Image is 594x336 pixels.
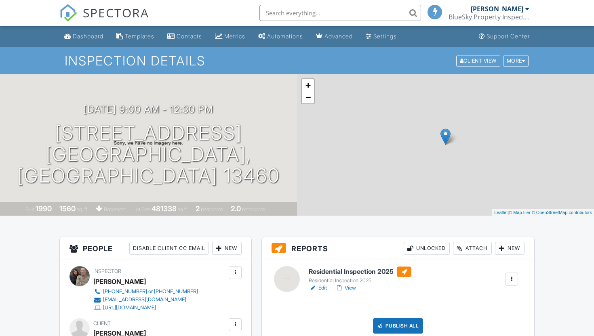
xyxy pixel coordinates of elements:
a: © OpenStreetMap contributors [532,210,592,215]
div: [URL][DOMAIN_NAME] [103,304,156,311]
a: Zoom in [302,79,314,91]
div: Unlocked [404,242,450,255]
a: [PHONE_NUMBER] or [PHONE_NUMBER] [93,288,198,296]
h3: [DATE] 9:00 am - 12:30 pm [84,104,213,115]
a: Contacts [164,29,205,44]
a: Dashboard [61,29,107,44]
span: Client [93,320,111,326]
a: Advanced [313,29,356,44]
input: Search everything... [259,5,421,21]
a: Settings [362,29,400,44]
div: 481338 [152,204,177,213]
div: Metrics [224,33,245,40]
span: bathrooms [242,206,265,212]
div: 1990 [36,204,52,213]
div: Settings [373,33,397,40]
div: 2.0 [231,204,241,213]
div: 2 [196,204,200,213]
span: sq.ft. [178,206,188,212]
div: Residential Inspection 2025 [309,277,411,284]
span: Inspector [93,268,121,274]
div: Support Center [487,33,530,40]
div: Dashboard [73,33,103,40]
div: [PERSON_NAME] [93,275,146,288]
div: Automations [267,33,303,40]
span: Built [25,206,34,212]
a: Zoom out [302,91,314,103]
a: Templates [113,29,158,44]
div: Attach [453,242,492,255]
img: The Best Home Inspection Software - Spectora [59,4,77,22]
a: Client View [455,57,502,63]
a: Residential Inspection 2025 Residential Inspection 2025 [309,267,411,284]
span: sq. ft. [77,206,88,212]
div: BlueSky Property Inspections [449,13,529,21]
div: 1560 [59,204,76,213]
h6: Residential Inspection 2025 [309,267,411,277]
a: Metrics [212,29,249,44]
div: Advanced [324,33,353,40]
div: New [495,242,524,255]
a: Edit [309,284,327,292]
div: More [503,55,529,66]
span: SPECTORA [83,4,149,21]
div: Disable Client CC Email [129,242,209,255]
a: [URL][DOMAIN_NAME] [93,304,198,312]
div: Client View [456,55,500,66]
a: View [335,284,356,292]
div: [PERSON_NAME] [471,5,523,13]
h1: [STREET_ADDRESS] [GEOGRAPHIC_DATA], [GEOGRAPHIC_DATA] 13460 [13,122,284,186]
span: basement [104,206,126,212]
a: © MapTiler [509,210,531,215]
a: [EMAIL_ADDRESS][DOMAIN_NAME] [93,296,198,304]
span: Lot Size [133,206,150,212]
span: bedrooms [201,206,223,212]
div: Templates [125,33,154,40]
h1: Inspection Details [65,54,529,68]
div: Publish All [373,318,423,334]
div: | [492,209,594,216]
a: Support Center [476,29,533,44]
div: New [212,242,242,255]
div: [PHONE_NUMBER] or [PHONE_NUMBER] [103,288,198,295]
a: Automations (Basic) [255,29,306,44]
div: [EMAIL_ADDRESS][DOMAIN_NAME] [103,296,186,303]
h3: Reports [262,237,534,260]
a: Leaflet [494,210,508,215]
div: Contacts [177,33,202,40]
a: SPECTORA [59,11,149,28]
h3: People [60,237,251,260]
